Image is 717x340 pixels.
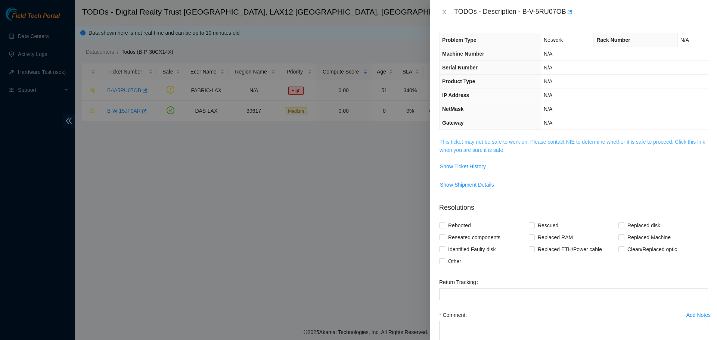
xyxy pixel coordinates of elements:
[544,37,563,43] span: Network
[439,197,708,213] p: Resolutions
[686,312,711,318] div: Add Notes
[454,6,708,18] div: TODOs - Description - B-V-5RU07OB
[442,51,484,57] span: Machine Number
[544,92,552,98] span: N/A
[442,37,477,43] span: Problem Type
[440,160,486,172] button: Show Ticket History
[544,120,552,126] span: N/A
[442,65,478,71] span: Serial Number
[445,243,499,255] span: Identified Faulty disk
[624,243,680,255] span: Clean/Replaced optic
[535,231,576,243] span: Replaced RAM
[440,162,486,171] span: Show Ticket History
[439,309,471,321] label: Comment
[441,9,447,15] span: close
[624,231,674,243] span: Replaced Machine
[445,231,503,243] span: Reseated components
[544,106,552,112] span: N/A
[439,276,481,288] label: Return Tracking
[624,219,663,231] span: Replaced disk
[680,37,689,43] span: N/A
[544,65,552,71] span: N/A
[442,92,469,98] span: IP Address
[445,219,474,231] span: Rebooted
[442,78,475,84] span: Product Type
[440,181,494,189] span: Show Shipment Details
[544,78,552,84] span: N/A
[544,51,552,57] span: N/A
[442,106,464,112] span: NetMask
[535,219,561,231] span: Rescued
[439,288,708,300] input: Return Tracking
[440,179,494,191] button: Show Shipment Details
[535,243,605,255] span: Replaced ETH/Power cable
[442,120,464,126] span: Gateway
[596,37,630,43] span: Rack Number
[686,309,711,321] button: Add Notesclock-circle
[439,9,450,16] button: Close
[445,255,464,267] span: Other
[440,139,705,153] a: This ticket may not be safe to work on. Please contact NIE to determine whether it is safe to pro...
